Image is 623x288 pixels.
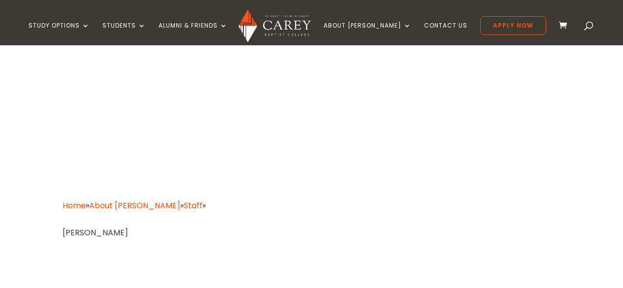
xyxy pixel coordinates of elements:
[89,200,180,211] a: About [PERSON_NAME]
[238,9,311,42] img: Carey Baptist College
[63,200,86,211] a: Home
[63,199,561,212] div: » » »
[480,16,546,35] a: Apply Now
[324,22,411,45] a: About [PERSON_NAME]
[159,22,228,45] a: Alumni & Friends
[63,226,561,239] div: [PERSON_NAME]
[29,22,90,45] a: Study Options
[424,22,467,45] a: Contact Us
[102,22,146,45] a: Students
[184,200,202,211] a: Staff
